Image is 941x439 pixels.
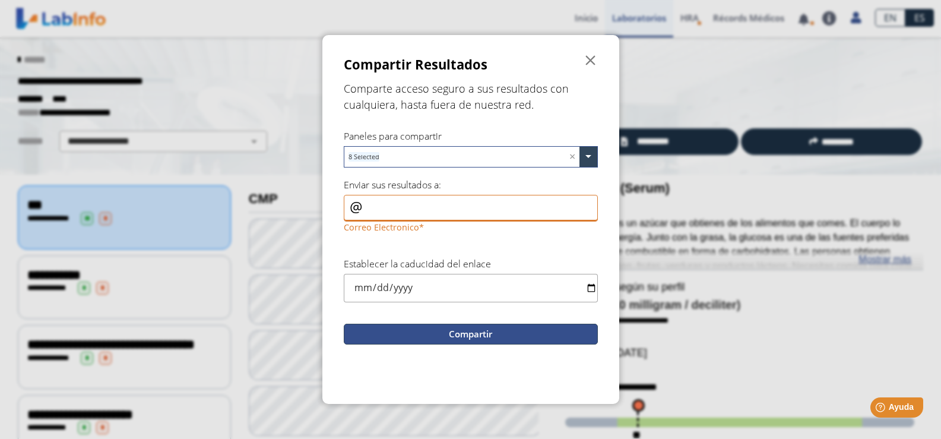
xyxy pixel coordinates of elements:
span:  [584,53,598,68]
button: Compartir [344,324,598,345]
h5: Comparte acceso seguro a sus resultados con cualquiera, hasta fuera de nuestra red. [344,81,598,113]
label: Correo Electronico [344,222,598,233]
label: Establecer la caducidad del enlace [344,257,491,270]
label: Paneles para compartir [344,130,442,143]
span: 8 Selected [348,152,379,161]
iframe: Help widget launcher [835,393,928,426]
h3: Compartir Resultados [344,55,487,75]
label: Enviar sus resultados a: [344,178,441,191]
span: Clear all [569,151,579,163]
